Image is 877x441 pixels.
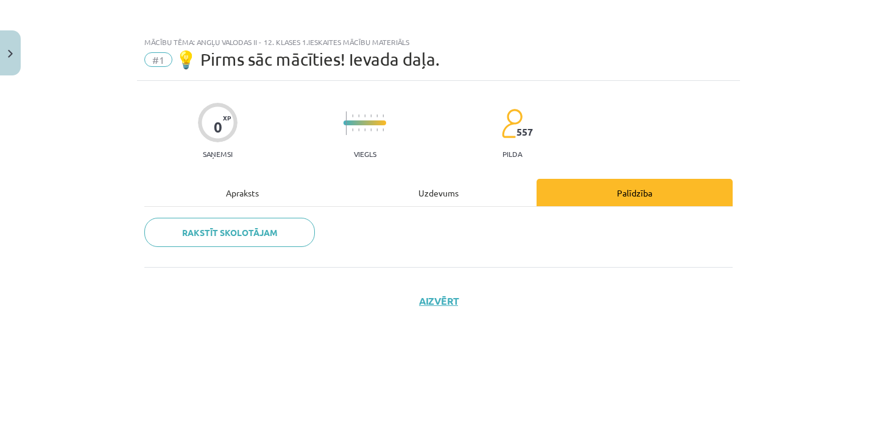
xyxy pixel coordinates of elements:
div: 0 [214,119,222,136]
img: students-c634bb4e5e11cddfef0936a35e636f08e4e9abd3cc4e673bd6f9a4125e45ecb1.svg [501,108,523,139]
img: icon-short-line-57e1e144782c952c97e751825c79c345078a6d821885a25fce030b3d8c18986b.svg [352,128,353,131]
img: icon-short-line-57e1e144782c952c97e751825c79c345078a6d821885a25fce030b3d8c18986b.svg [376,114,378,117]
img: icon-short-line-57e1e144782c952c97e751825c79c345078a6d821885a25fce030b3d8c18986b.svg [352,114,353,117]
button: Aizvērt [415,295,462,307]
p: pilda [502,150,522,158]
img: icon-short-line-57e1e144782c952c97e751825c79c345078a6d821885a25fce030b3d8c18986b.svg [376,128,378,131]
div: Apraksts [144,179,340,206]
img: icon-short-line-57e1e144782c952c97e751825c79c345078a6d821885a25fce030b3d8c18986b.svg [370,128,372,131]
img: icon-short-line-57e1e144782c952c97e751825c79c345078a6d821885a25fce030b3d8c18986b.svg [382,128,384,131]
img: icon-short-line-57e1e144782c952c97e751825c79c345078a6d821885a25fce030b3d8c18986b.svg [358,128,359,131]
img: icon-short-line-57e1e144782c952c97e751825c79c345078a6d821885a25fce030b3d8c18986b.svg [370,114,372,117]
img: icon-short-line-57e1e144782c952c97e751825c79c345078a6d821885a25fce030b3d8c18986b.svg [364,114,365,117]
img: icon-short-line-57e1e144782c952c97e751825c79c345078a6d821885a25fce030b3d8c18986b.svg [358,114,359,117]
span: XP [223,114,231,121]
img: icon-short-line-57e1e144782c952c97e751825c79c345078a6d821885a25fce030b3d8c18986b.svg [364,128,365,131]
img: icon-long-line-d9ea69661e0d244f92f715978eff75569469978d946b2353a9bb055b3ed8787d.svg [346,111,347,135]
div: Uzdevums [340,179,537,206]
span: #1 [144,52,172,67]
span: 💡 Pirms sāc mācīties! Ievada daļa. [175,49,440,69]
div: Palīdzība [537,179,733,206]
div: Mācību tēma: Angļu valodas ii - 12. klases 1.ieskaites mācību materiāls [144,38,733,46]
p: Saņemsi [198,150,238,158]
img: icon-close-lesson-0947bae3869378f0d4975bcd49f059093ad1ed9edebbc8119c70593378902aed.svg [8,50,13,58]
a: Rakstīt skolotājam [144,218,315,247]
span: 557 [516,127,533,137]
p: Viegls [354,150,376,158]
img: icon-short-line-57e1e144782c952c97e751825c79c345078a6d821885a25fce030b3d8c18986b.svg [382,114,384,117]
